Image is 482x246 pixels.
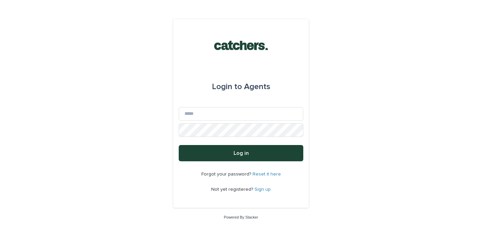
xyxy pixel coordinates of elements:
button: Log in [179,145,303,161]
img: BTdGiKtkTjWbRbtFPD8W [207,35,274,56]
div: Agents [212,77,270,96]
span: Log in [234,150,249,156]
span: Login to [212,83,242,91]
a: Powered By Stacker [224,215,258,219]
span: Not yet registered? [211,187,255,192]
a: Reset it here [253,172,281,177]
a: Sign up [255,187,271,192]
span: Forgot your password? [201,172,253,177]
